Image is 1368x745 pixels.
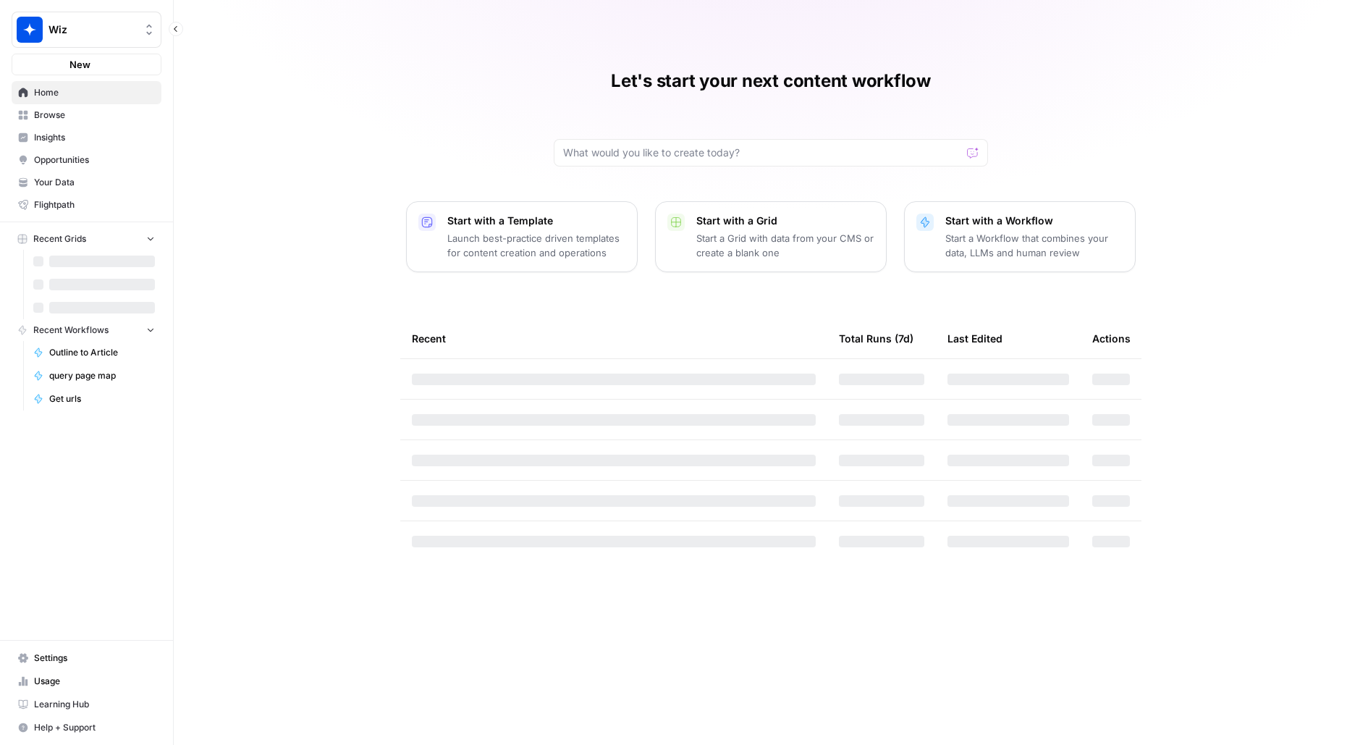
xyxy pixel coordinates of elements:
[33,232,86,245] span: Recent Grids
[17,17,43,43] img: Wiz Logo
[12,54,161,75] button: New
[27,364,161,387] a: query page map
[947,319,1002,358] div: Last Edited
[655,201,887,272] button: Start with a GridStart a Grid with data from your CMS or create a blank one
[447,214,625,228] p: Start with a Template
[49,392,155,405] span: Get urls
[12,148,161,172] a: Opportunities
[34,131,155,144] span: Insights
[12,81,161,104] a: Home
[945,231,1123,260] p: Start a Workflow that combines your data, LLMs and human review
[12,193,161,216] a: Flightpath
[27,387,161,411] a: Get urls
[1092,319,1131,358] div: Actions
[69,57,90,72] span: New
[33,324,109,337] span: Recent Workflows
[34,198,155,211] span: Flightpath
[12,693,161,716] a: Learning Hub
[563,146,961,160] input: What would you like to create today?
[34,86,155,99] span: Home
[34,153,155,167] span: Opportunities
[34,176,155,189] span: Your Data
[34,675,155,688] span: Usage
[945,214,1123,228] p: Start with a Workflow
[34,109,155,122] span: Browse
[34,652,155,665] span: Settings
[12,647,161,670] a: Settings
[412,319,816,358] div: Recent
[27,341,161,364] a: Outline to Article
[48,22,136,37] span: Wiz
[12,12,161,48] button: Workspace: Wiz
[447,231,625,260] p: Launch best-practice driven templates for content creation and operations
[12,104,161,127] a: Browse
[12,670,161,693] a: Usage
[12,171,161,194] a: Your Data
[12,716,161,739] button: Help + Support
[49,346,155,359] span: Outline to Article
[34,698,155,711] span: Learning Hub
[12,126,161,149] a: Insights
[34,721,155,734] span: Help + Support
[12,228,161,250] button: Recent Grids
[406,201,638,272] button: Start with a TemplateLaunch best-practice driven templates for content creation and operations
[611,70,931,93] h1: Let's start your next content workflow
[49,369,155,382] span: query page map
[12,319,161,341] button: Recent Workflows
[696,231,874,260] p: Start a Grid with data from your CMS or create a blank one
[839,319,913,358] div: Total Runs (7d)
[904,201,1136,272] button: Start with a WorkflowStart a Workflow that combines your data, LLMs and human review
[696,214,874,228] p: Start with a Grid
